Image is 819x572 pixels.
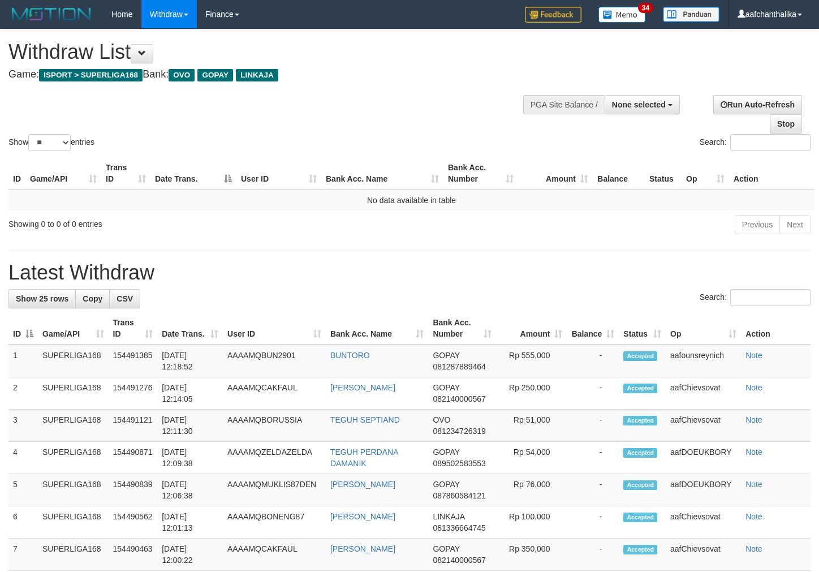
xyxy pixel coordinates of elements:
[433,523,485,532] span: Copy 081336664745 to clipboard
[496,474,567,506] td: Rp 76,000
[666,539,741,571] td: aafChievsovat
[433,362,485,371] span: Copy 081287889464 to clipboard
[666,442,741,474] td: aafDOEUKBORY
[593,157,645,190] th: Balance
[330,480,395,489] a: [PERSON_NAME]
[730,289,811,306] input: Search:
[109,539,158,571] td: 154490463
[8,410,38,442] td: 3
[623,416,657,425] span: Accepted
[157,377,223,410] td: [DATE] 12:14:05
[623,351,657,361] span: Accepted
[605,95,680,114] button: None selected
[236,69,278,81] span: LINKAJA
[729,157,814,190] th: Action
[157,442,223,474] td: [DATE] 12:09:38
[83,294,102,303] span: Copy
[741,312,811,345] th: Action
[666,312,741,345] th: Op: activate to sort column ascending
[433,544,459,553] span: GOPAY
[109,312,158,345] th: Trans ID: activate to sort column ascending
[433,480,459,489] span: GOPAY
[666,345,741,377] td: aafounsreynich
[433,459,485,468] span: Copy 089502583553 to clipboard
[8,474,38,506] td: 5
[109,377,158,410] td: 154491276
[75,289,110,308] a: Copy
[8,157,25,190] th: ID
[496,345,567,377] td: Rp 555,000
[623,480,657,490] span: Accepted
[8,261,811,284] h1: Latest Withdraw
[28,134,71,151] select: Showentries
[223,377,326,410] td: AAAAMQCAKFAUL
[666,474,741,506] td: aafDOEUKBORY
[567,312,619,345] th: Balance: activate to sort column ascending
[38,345,109,377] td: SUPERLIGA168
[598,7,646,23] img: Button%20Memo.svg
[433,351,459,360] span: GOPAY
[157,474,223,506] td: [DATE] 12:06:38
[38,312,109,345] th: Game/API: activate to sort column ascending
[330,512,395,521] a: [PERSON_NAME]
[745,480,762,489] a: Note
[779,215,811,234] a: Next
[8,69,534,80] h4: Game: Bank:
[525,7,581,23] img: Feedback.jpg
[8,134,94,151] label: Show entries
[713,95,802,114] a: Run Auto-Refresh
[433,512,464,521] span: LINKAJA
[39,69,143,81] span: ISPORT > SUPERLIGA168
[623,448,657,458] span: Accepted
[8,442,38,474] td: 4
[236,157,321,190] th: User ID: activate to sort column ascending
[567,410,619,442] td: -
[223,539,326,571] td: AAAAMQCAKFAUL
[433,491,485,500] span: Copy 087860584121 to clipboard
[496,506,567,539] td: Rp 100,000
[8,539,38,571] td: 7
[433,383,459,392] span: GOPAY
[109,410,158,442] td: 154491121
[330,351,370,360] a: BUNTORO
[619,312,666,345] th: Status: activate to sort column ascending
[8,289,76,308] a: Show 25 rows
[433,394,485,403] span: Copy 082140000567 to clipboard
[770,114,802,134] a: Stop
[157,410,223,442] td: [DATE] 12:11:30
[666,410,741,442] td: aafChievsovat
[223,410,326,442] td: AAAAMQBORUSSIA
[645,157,682,190] th: Status
[157,539,223,571] td: [DATE] 12:00:22
[433,427,485,436] span: Copy 081234726319 to clipboard
[623,384,657,393] span: Accepted
[567,474,619,506] td: -
[735,215,780,234] a: Previous
[109,442,158,474] td: 154490871
[38,506,109,539] td: SUPERLIGA168
[38,410,109,442] td: SUPERLIGA168
[496,312,567,345] th: Amount: activate to sort column ascending
[745,512,762,521] a: Note
[745,448,762,457] a: Note
[8,312,38,345] th: ID: activate to sort column descending
[197,69,233,81] span: GOPAY
[700,134,811,151] label: Search:
[8,214,333,230] div: Showing 0 to 0 of 0 entries
[223,442,326,474] td: AAAAMQZELDAZELDA
[496,410,567,442] td: Rp 51,000
[523,95,605,114] div: PGA Site Balance /
[16,294,68,303] span: Show 25 rows
[157,345,223,377] td: [DATE] 12:18:52
[157,312,223,345] th: Date Trans.: activate to sort column ascending
[682,157,729,190] th: Op: activate to sort column ascending
[567,506,619,539] td: -
[109,474,158,506] td: 154490839
[567,442,619,474] td: -
[321,157,443,190] th: Bank Acc. Name: activate to sort column ascending
[109,289,140,308] a: CSV
[8,345,38,377] td: 1
[666,377,741,410] td: aafChievsovat
[157,506,223,539] td: [DATE] 12:01:13
[433,556,485,565] span: Copy 082140000567 to clipboard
